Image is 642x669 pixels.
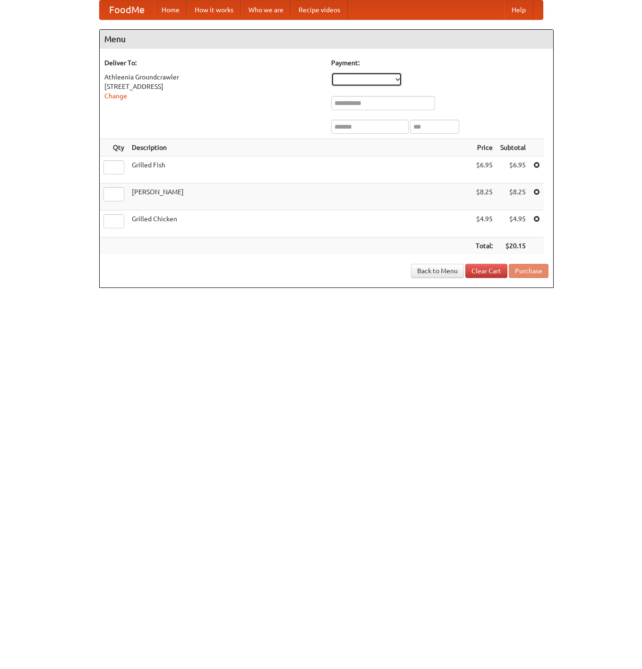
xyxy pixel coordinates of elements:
th: Price [472,139,496,156]
a: How it works [187,0,241,19]
a: Home [154,0,187,19]
a: Who we are [241,0,291,19]
td: $4.95 [496,210,530,237]
th: Subtotal [496,139,530,156]
a: Clear Cart [465,264,507,278]
h5: Payment: [331,58,548,68]
td: [PERSON_NAME] [128,183,472,210]
td: $6.95 [496,156,530,183]
a: Back to Menu [411,264,464,278]
th: $20.15 [496,237,530,255]
h4: Menu [100,30,553,49]
a: Help [504,0,533,19]
button: Purchase [509,264,548,278]
a: Change [104,92,127,100]
a: Recipe videos [291,0,348,19]
th: Qty [100,139,128,156]
td: $6.95 [472,156,496,183]
h5: Deliver To: [104,58,322,68]
th: Total: [472,237,496,255]
td: Grilled Fish [128,156,472,183]
a: FoodMe [100,0,154,19]
td: $4.95 [472,210,496,237]
th: Description [128,139,472,156]
div: Athleenia Groundcrawler [104,72,322,82]
div: [STREET_ADDRESS] [104,82,322,91]
td: Grilled Chicken [128,210,472,237]
td: $8.25 [496,183,530,210]
td: $8.25 [472,183,496,210]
